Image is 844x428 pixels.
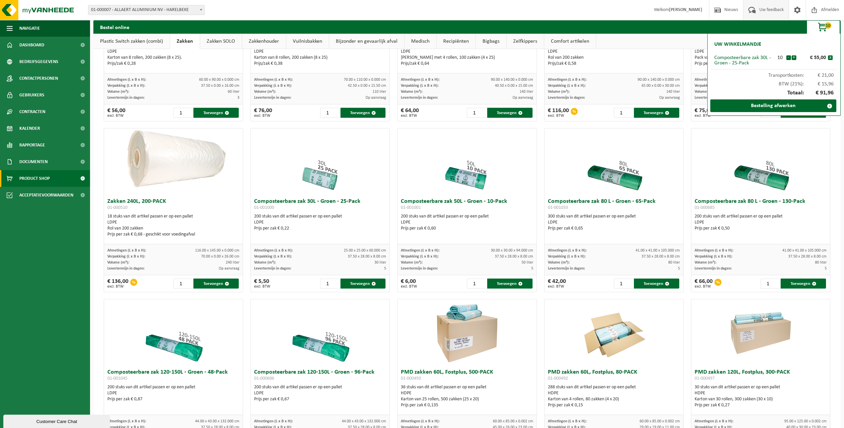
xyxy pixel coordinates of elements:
span: Volume (m³): [548,90,570,94]
img: 01-000685 [727,128,794,195]
span: Rapportage [19,137,45,153]
span: Volume (m³): [548,261,570,265]
span: excl. BTW [695,285,713,289]
button: Toevoegen [340,108,386,118]
span: Kalender [19,120,40,137]
span: 37.50 x 0.00 x 16.00 cm [201,84,239,88]
span: Afmetingen (L x B x H): [401,419,440,423]
h3: Zakken 240L, 200-PACK [107,198,239,212]
span: 01-001045 [107,376,127,381]
span: 40.50 x 0.00 x 15.00 cm [495,84,533,88]
div: Karton van 4 rollen, 80 zakken (4 x 20) [548,396,680,402]
div: Prijs/zak € 0,38 [254,61,386,67]
div: 34 stuks van dit artikel passen er op een pallet [695,43,827,67]
span: excl. BTW [401,114,419,118]
span: Afmetingen (L x B x H): [695,249,733,253]
span: Volume (m³): [401,90,423,94]
div: 36 stuks van dit artikel passen er op een pallet [401,384,533,408]
div: LDPE [107,49,239,55]
div: Karton van 8 rollen, 200 zakken (8 x 25). [107,55,239,61]
span: 60 liter [228,90,239,94]
span: Acceptatievoorwaarden [19,187,73,203]
span: Volume (m³): [695,261,716,265]
span: 240 liter [226,261,239,265]
div: Composteerbare zak 30L - Groen - 25-Pack [714,55,774,66]
span: Afmetingen (L x B x H): [107,419,146,423]
div: LDPE [254,390,386,396]
div: Prijs per zak € 0,68 - geschikt voor voedingafval [107,232,239,238]
div: Prijs/zak € 0,58 [548,61,680,67]
span: excl. BTW [107,285,128,289]
span: Levertermijn in dagen: [548,267,585,271]
span: Verpakking (L x B x H): [254,84,292,88]
div: HDPE [548,390,680,396]
button: Toevoegen [487,279,533,289]
span: Afmetingen (L x B x H): [254,249,293,253]
div: € 42,00 [548,279,566,289]
span: Verpakking (L x B x H): [548,255,586,259]
span: Levertermijn in dagen: [695,267,732,271]
span: Gebruikers [19,87,44,103]
span: Volume (m³): [254,261,276,265]
div: 18 stuks van dit artikel passen er op een pallet [548,43,680,67]
a: Bijzonder en gevaarlijk afval [329,34,404,49]
div: € 64,00 [401,108,419,118]
button: Toevoegen [340,279,386,289]
a: Zelfkippers [507,34,544,49]
span: Product Shop [19,170,50,187]
span: Verpakking (L x B x H): [548,84,586,88]
h3: Composteerbare zak 120-150L - Groen - 48-Pack [107,369,239,383]
div: Totaal: [711,87,837,99]
span: excl. BTW [401,285,417,289]
div: LDPE [254,49,386,55]
span: 116.00 x 145.00 x 0.000 cm [195,249,239,253]
a: Comfort artikelen [544,34,596,49]
span: 5 [678,267,680,271]
span: 60.00 x 85.00 x 0.002 cm [640,419,680,423]
span: Op aanvraag [365,96,386,100]
span: Op aanvraag [659,96,680,100]
span: Contracten [19,103,45,120]
span: excl. BTW [254,285,270,289]
input: 1 [173,108,193,118]
div: € 66,00 [695,279,713,289]
span: Afmetingen (L x B x H): [548,249,587,253]
span: Levertermijn in dagen: [107,96,144,100]
input: 1 [614,279,633,289]
button: Toevoegen [781,279,826,289]
div: Rol van 200 zakken [548,55,680,61]
h3: PMD zakken 120L, Fostplus, 300-PACK [695,369,827,383]
img: 01-000497 [727,299,794,366]
div: € 76,00 [254,108,272,118]
span: 37.50 x 28.00 x 8.00 cm [788,255,827,259]
div: 10 [774,55,786,60]
img: 01-001045 [140,299,207,366]
a: Recipiënten [437,34,476,49]
span: Levertermijn in dagen: [254,96,291,100]
input: 1 [614,108,633,118]
span: 01-000686 [254,376,274,381]
span: 60.00 x 90.00 x 0.000 cm [199,78,239,82]
div: Prijs/zak € 0,64 [401,61,533,67]
h3: Composteerbare zak 80 L - Groen - 130-Pack [695,198,827,212]
span: Afmetingen (L x B x H): [695,78,733,82]
span: 37.50 x 28.00 x 8.00 cm [495,255,533,259]
span: Bedrijfsgegevens [19,53,58,70]
a: Zakken [170,34,200,49]
div: LDPE [548,49,680,55]
span: Verpakking (L x B x H): [695,84,732,88]
span: Volume (m³): [107,90,129,94]
span: 70.00 x 110.00 x 0.000 cm [344,78,386,82]
h3: Composteerbare zak 30L - Groen - 25-Pack [254,198,386,212]
div: € 116,00 [548,108,569,118]
span: Levertermijn in dagen: [695,96,732,100]
div: € 5,50 [254,279,270,289]
div: 200 stuks van dit artikel passen er op een pallet [254,384,386,402]
div: € 56,00 [107,108,125,118]
div: Prijs per zak € 0,65 [548,226,680,232]
span: excl. BTW [548,285,566,289]
div: LDPE [107,390,239,396]
button: + [792,55,796,60]
a: Plastic Switch zakken (combi) [93,34,170,49]
div: Transportkosten: [711,69,837,78]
